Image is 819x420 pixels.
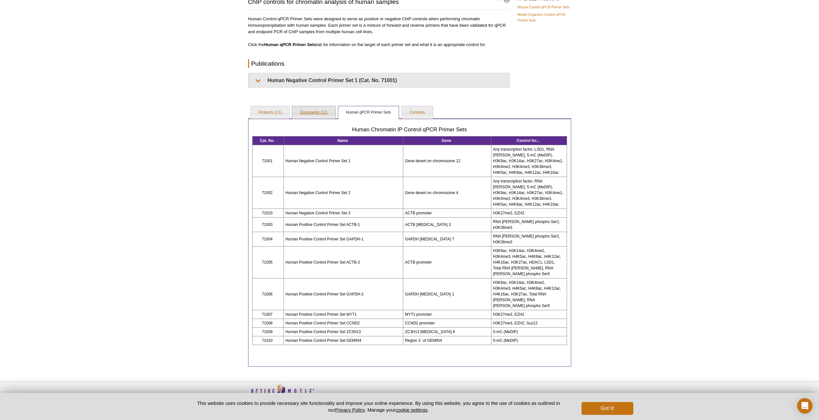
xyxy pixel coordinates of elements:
[403,336,491,345] td: Region 3´ of GEMIN4
[518,12,570,23] a: Model Organism Control qPCR Primer Sets
[403,310,491,319] td: MYT1 promoter
[252,327,284,336] td: 71009
[284,145,403,177] td: Human Negative Control Primer Set 1
[491,278,567,310] td: H3K9ac, H3K14ac, H3K4me2, H3K4me3, H4K5ac, H4K8ac, H4K12ac, H4K16ac, H3K27ac, Total RNA [PERSON_N...
[252,209,284,217] td: 71023
[582,402,633,415] button: Got it!
[403,278,491,310] td: GAPDH [MEDICAL_DATA] 1
[249,73,510,88] summary: Human Negative Control Primer Set 1 (Cat. No. 71001)
[284,232,403,246] td: Human Positive Control Primer Set GAPDH-1
[491,177,567,209] td: Any transcription factor, RNA [PERSON_NAME], 5-mC (MeDIP), H3K9ac, H3K14ac, H3K27ac, H3K4me1, H3K...
[284,310,403,319] td: Human Positive Control Primer Set MYT1
[284,177,403,209] td: Human Negative Control Primer Set 2
[797,398,813,414] div: Open Intercom Messenger
[252,125,567,133] h3: Human Chromatin IP Control qPCR Primer Sets
[491,327,567,336] td: 5-mC (MeDIP)
[491,246,567,278] td: H3K9ac, H3K14ac, H3K4me2, H3K4me3, H4K5ac, H4K8ac, H4K12ac, H4K16ac, H3K27ac, HDAC1, LSD1, Total ...
[245,381,319,407] img: Active Motif,
[284,336,403,345] td: Human Positive Control Primer Set GEMIN4
[186,400,571,413] p: This website uses cookies to provide necessary site functionality and improve your online experie...
[403,246,491,278] td: ACTB promoter
[252,145,284,177] td: 71001
[403,232,491,246] td: GAPDH [MEDICAL_DATA] 7
[284,246,403,278] td: Human Positive Control Primer Set ACTB-2
[248,59,510,68] h2: Publications
[284,217,403,232] td: Human Positive Control Primer Set ACTB-1
[442,138,451,143] strong: Gene
[517,138,540,143] strong: Control for...
[252,278,284,310] td: 71006
[251,106,289,119] a: Products (11)
[518,4,570,10] a: Mouse Control qPCR Primer Sets
[252,319,284,327] td: 71008
[491,217,567,232] td: RNA [PERSON_NAME] phospho Ser2, H3K36me3
[402,106,433,119] a: Contents
[403,319,491,327] td: CCND2 promoter
[284,319,403,327] td: Human Positive Control Primer Set CCND2
[248,42,510,48] p: Click the tab for information on the target of each primer set and what it is an appropriate cont...
[403,217,491,232] td: ACTB [MEDICAL_DATA] 3
[248,14,510,35] p: Human Control qPCR Primer Sets were designed to serve as positive or negative ChIP controls when ...
[252,310,284,319] td: 71007
[284,278,403,310] td: Human Positive Control Primer Set GAPDH-2
[396,407,427,413] button: cookie settings
[252,177,284,209] td: 71002
[403,327,491,336] td: ZC3H13 [MEDICAL_DATA] 8
[491,232,567,246] td: RNA [PERSON_NAME] phospho Ser2, H3K36me3
[337,138,348,143] strong: Name
[335,407,365,413] a: Privacy Policy
[292,106,335,119] a: Documents (12)
[491,336,567,345] td: 5-mC (MeDIP)
[264,42,316,47] b: Human qPCR Primer Sets
[260,138,275,143] strong: Cat. No.
[252,232,284,246] td: 71004
[252,217,284,232] td: 71003
[252,246,284,278] td: 71005
[491,145,567,177] td: Any transcription factor, LSD1, RNA [PERSON_NAME], 5-mC (MeDIP), H3K9ac, H3K14ac, H3K27ac, H3K4me...
[284,209,403,217] td: Human Negative Control Primer Set 3
[284,327,403,336] td: Human Positive Control Primer Set ZC3H13
[252,336,284,345] td: 71010
[403,209,491,217] td: ACTB promoter
[403,177,491,209] td: Gene desert on chromosome 4
[403,145,491,177] td: Gene desert on chromosome 12
[491,209,567,217] td: H3K27me3, EZH2
[491,310,567,319] td: H3K27me3, EZH2
[338,106,399,119] a: Human qPCR Primer Sets
[491,319,567,327] td: H3K27me3, EZH2, Suz12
